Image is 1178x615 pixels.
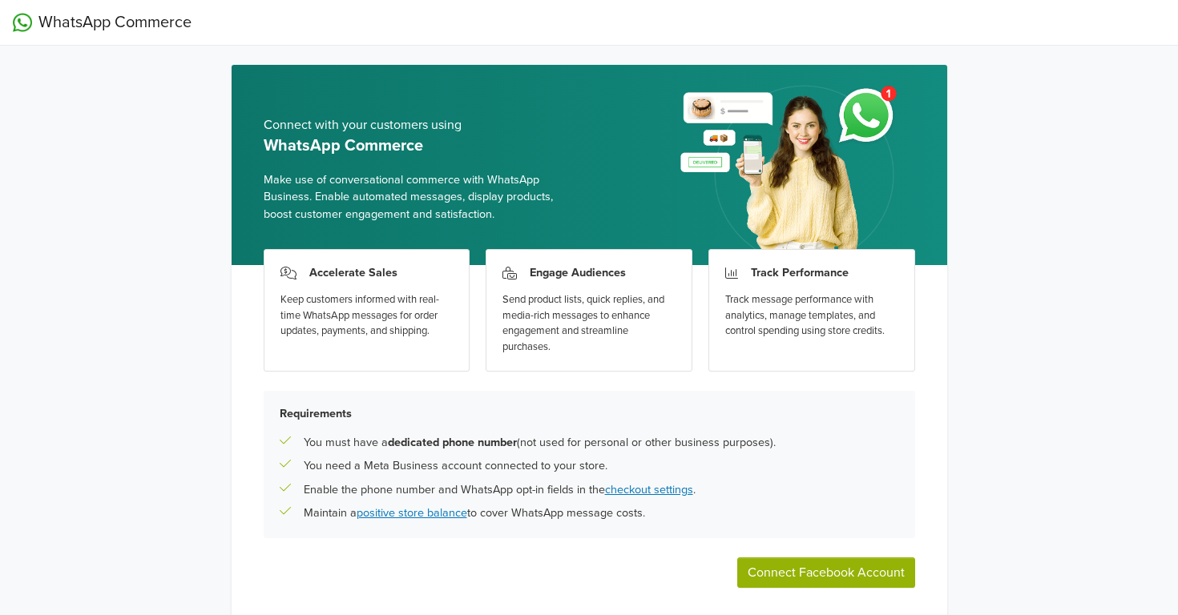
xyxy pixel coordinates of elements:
[38,10,192,34] span: WhatsApp Commerce
[725,292,898,340] div: Track message performance with analytics, manage templates, and control spending using store cred...
[751,266,849,279] h3: Track Performance
[530,266,626,279] h3: Engage Audiences
[667,76,914,265] img: whatsapp_setup_banner
[357,506,467,520] a: positive store balance
[13,13,32,32] img: WhatsApp
[280,292,454,340] div: Keep customers informed with real-time WhatsApp messages for order updates, payments, and shipping.
[737,557,915,588] button: Connect Facebook Account
[605,483,693,496] a: checkout settings
[280,407,899,420] h5: Requirements
[309,266,397,279] h3: Accelerate Sales
[304,434,776,452] p: You must have a (not used for personal or other business purposes).
[502,292,676,355] div: Send product lists, quick replies, and media-rich messages to enhance engagement and streamline p...
[264,171,577,223] span: Make use of conversational commerce with WhatsApp Business. Enable automated messages, display pr...
[304,457,607,475] p: You need a Meta Business account connected to your store.
[304,481,696,499] p: Enable the phone number and WhatsApp opt-in fields in the .
[388,436,517,449] b: dedicated phone number
[304,504,645,522] p: Maintain a to cover WhatsApp message costs.
[264,136,577,155] h5: WhatsApp Commerce
[264,118,577,133] h5: Connect with your customers using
